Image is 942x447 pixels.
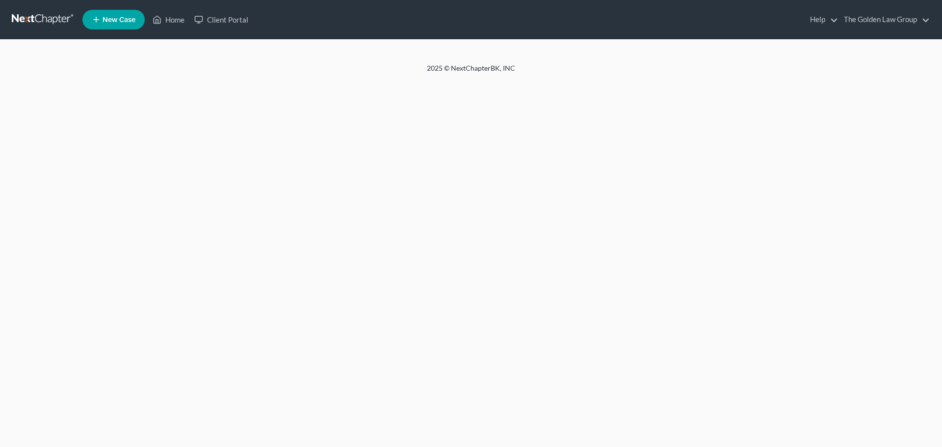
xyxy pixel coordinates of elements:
[839,11,930,28] a: The Golden Law Group
[805,11,838,28] a: Help
[82,10,145,29] new-legal-case-button: New Case
[191,63,751,81] div: 2025 © NextChapterBK, INC
[148,11,189,28] a: Home
[189,11,253,28] a: Client Portal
